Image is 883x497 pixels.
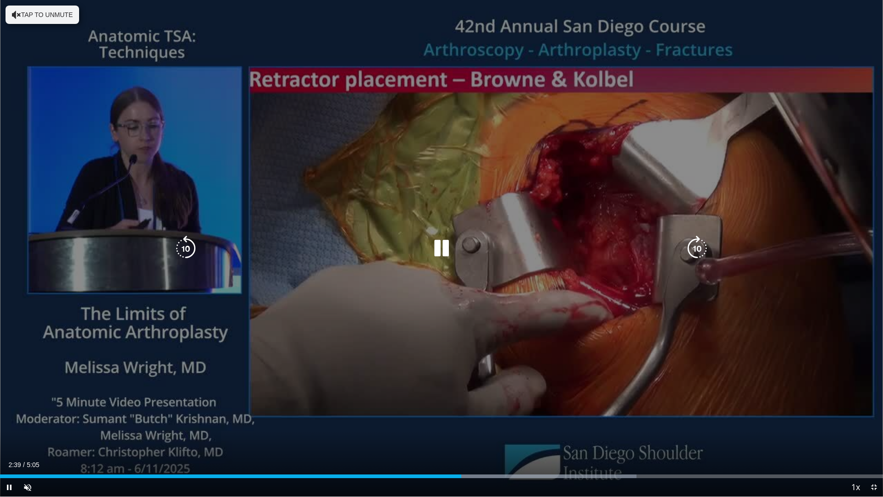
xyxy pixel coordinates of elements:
button: Exit Fullscreen [865,478,883,497]
span: / [23,461,25,468]
button: Unmute [18,478,37,497]
button: Tap to unmute [6,6,79,24]
span: 5:05 [27,461,39,468]
span: 2:39 [8,461,21,468]
button: Playback Rate [846,478,865,497]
